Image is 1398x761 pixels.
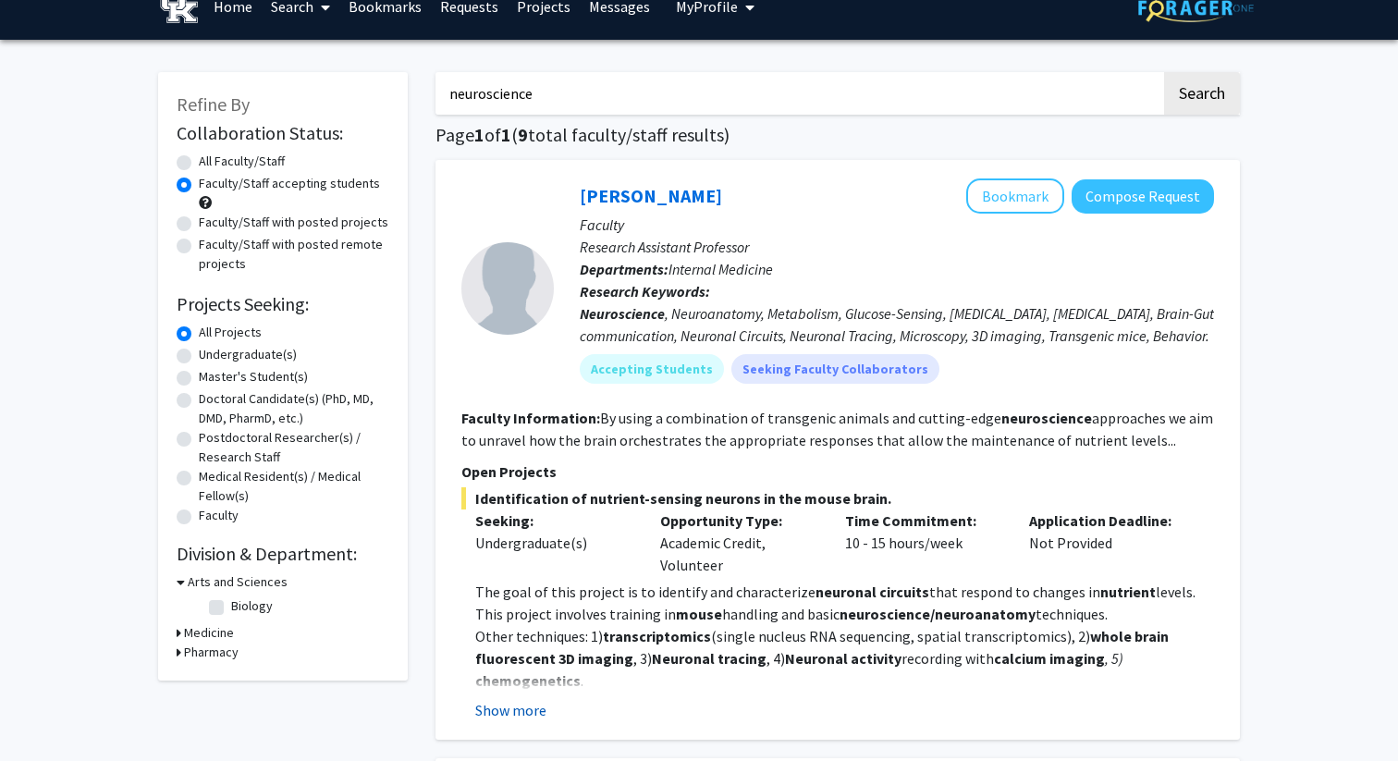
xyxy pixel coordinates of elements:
mat-chip: Seeking Faculty Collaborators [731,354,939,384]
strong: transcriptomics [603,627,711,645]
b: Faculty Information: [461,409,600,427]
label: Master's Student(s) [199,367,308,387]
span: 1 [501,123,511,146]
span: Identification of nutrient-sensing neurons in the mouse brain. [461,487,1214,509]
h3: Arts and Sciences [188,572,288,592]
h1: Page of ( total faculty/staff results) [435,124,1240,146]
b: Research Keywords: [580,282,710,301]
p: Seeking: [475,509,632,532]
p: Other techniques: 1) (single nucleus RNA sequencing, spatial transcriptomics), 2) , 3) , 4) recor... [475,625,1214,692]
label: Medical Resident(s) / Medical Fellow(s) [199,467,389,506]
p: The goal of this project is to identify and characterize that respond to changes in levels. This ... [475,581,1214,625]
p: Opportunity Type: [660,509,817,532]
p: Open Projects [461,460,1214,483]
strong: Neuronal tracing [652,649,766,668]
label: All Projects [199,323,262,342]
label: Undergraduate(s) [199,345,297,364]
p: Faculty [580,214,1214,236]
input: Search Keywords [435,72,1161,115]
strong: chemogenetics [475,671,581,690]
p: Time Commitment: [845,509,1002,532]
span: Refine By [177,92,250,116]
strong: neuroscience/neuroanatomy [840,605,1036,623]
span: 9 [518,123,528,146]
label: Doctoral Candidate(s) (PhD, MD, DMD, PharmD, etc.) [199,389,389,428]
label: Biology [231,596,273,616]
iframe: Chat [14,678,79,747]
b: Neuroscience [580,304,665,323]
h3: Medicine [184,623,234,643]
strong: calcium imaging [994,649,1105,668]
strong: Neuronal activity [785,649,901,668]
label: Faculty/Staff accepting students [199,174,380,193]
label: Faculty/Staff with posted remote projects [199,235,389,274]
strong: neuronal circuits [815,583,929,601]
h2: Collaboration Status: [177,122,389,144]
p: Application Deadline: [1029,509,1186,532]
span: Internal Medicine [668,260,773,278]
div: Academic Credit, Volunteer [646,509,831,576]
h2: Projects Seeking: [177,293,389,315]
fg-read-more: By using a combination of transgenic animals and cutting-edge approaches we aim to unravel how th... [461,409,1213,449]
button: Search [1164,72,1240,115]
label: All Faculty/Staff [199,152,285,171]
h2: Division & Department: [177,543,389,565]
b: Departments: [580,260,668,278]
a: [PERSON_NAME] [580,184,722,207]
div: 10 - 15 hours/week [831,509,1016,576]
div: Not Provided [1015,509,1200,576]
button: Show more [475,699,546,721]
div: Undergraduate(s) [475,532,632,554]
mat-chip: Accepting Students [580,354,724,384]
label: Faculty/Staff with posted projects [199,213,388,232]
p: Research Assistant Professor [580,236,1214,258]
button: Add Ioannis Papazoglou to Bookmarks [966,178,1064,214]
strong: nutrient [1100,583,1156,601]
label: Postdoctoral Researcher(s) / Research Staff [199,428,389,467]
button: Compose Request to Ioannis Papazoglou [1072,179,1214,214]
label: Faculty [199,506,239,525]
b: neuroscience [1001,409,1092,427]
h3: Pharmacy [184,643,239,662]
strong: mouse [676,605,722,623]
span: 1 [474,123,484,146]
em: , 5) [1105,649,1123,668]
div: , Neuroanatomy, Metabolism, Glucose-Sensing, [MEDICAL_DATA], [MEDICAL_DATA], Brain-Gut communicat... [580,302,1214,347]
